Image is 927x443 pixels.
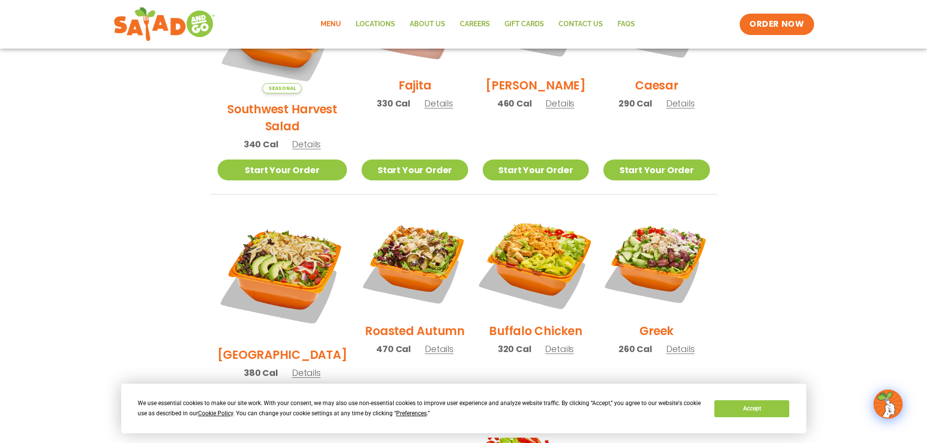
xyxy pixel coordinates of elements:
[489,322,582,339] h2: Buffalo Chicken
[545,97,574,109] span: Details
[603,159,709,180] a: Start Your Order
[121,384,806,433] div: Cookie Consent Prompt
[610,13,642,35] a: FAQs
[714,400,789,417] button: Accept
[362,159,468,180] a: Start Your Order
[483,159,589,180] a: Start Your Order
[292,138,321,150] span: Details
[292,367,321,379] span: Details
[262,83,302,93] span: Seasonal
[635,77,678,94] h2: Caesar
[244,366,278,379] span: 380 Cal
[545,343,574,355] span: Details
[218,346,347,363] h2: [GEOGRAPHIC_DATA]
[218,101,347,135] h2: Southwest Harvest Salad
[666,97,695,109] span: Details
[362,209,468,315] img: Product photo for Roasted Autumn Salad
[313,13,348,35] a: Menu
[313,13,642,35] nav: Menu
[348,13,402,35] a: Locations
[399,77,432,94] h2: Fajita
[551,13,610,35] a: Contact Us
[396,410,427,417] span: Preferences
[618,342,652,355] span: 260 Cal
[113,5,216,44] img: new-SAG-logo-768×292
[198,410,233,417] span: Cookie Policy
[497,97,532,110] span: 460 Cal
[618,97,652,110] span: 290 Cal
[402,13,453,35] a: About Us
[424,97,453,109] span: Details
[497,13,551,35] a: GIFT CARDS
[138,398,703,419] div: We use essential cookies to make our site work. With your consent, we may also use non-essential ...
[740,14,814,35] a: ORDER NOW
[365,322,465,339] h2: Roasted Autumn
[244,138,278,151] span: 340 Cal
[486,77,586,94] h2: [PERSON_NAME]
[874,390,902,418] img: wpChatIcon
[425,343,454,355] span: Details
[639,322,673,339] h2: Greek
[453,13,497,35] a: Careers
[749,18,804,30] span: ORDER NOW
[473,200,598,324] img: Product photo for Buffalo Chicken Salad
[377,97,410,110] span: 330 Cal
[376,342,411,355] span: 470 Cal
[218,159,347,180] a: Start Your Order
[218,209,347,339] img: Product photo for BBQ Ranch Salad
[666,343,695,355] span: Details
[498,342,531,355] span: 320 Cal
[603,209,709,315] img: Product photo for Greek Salad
